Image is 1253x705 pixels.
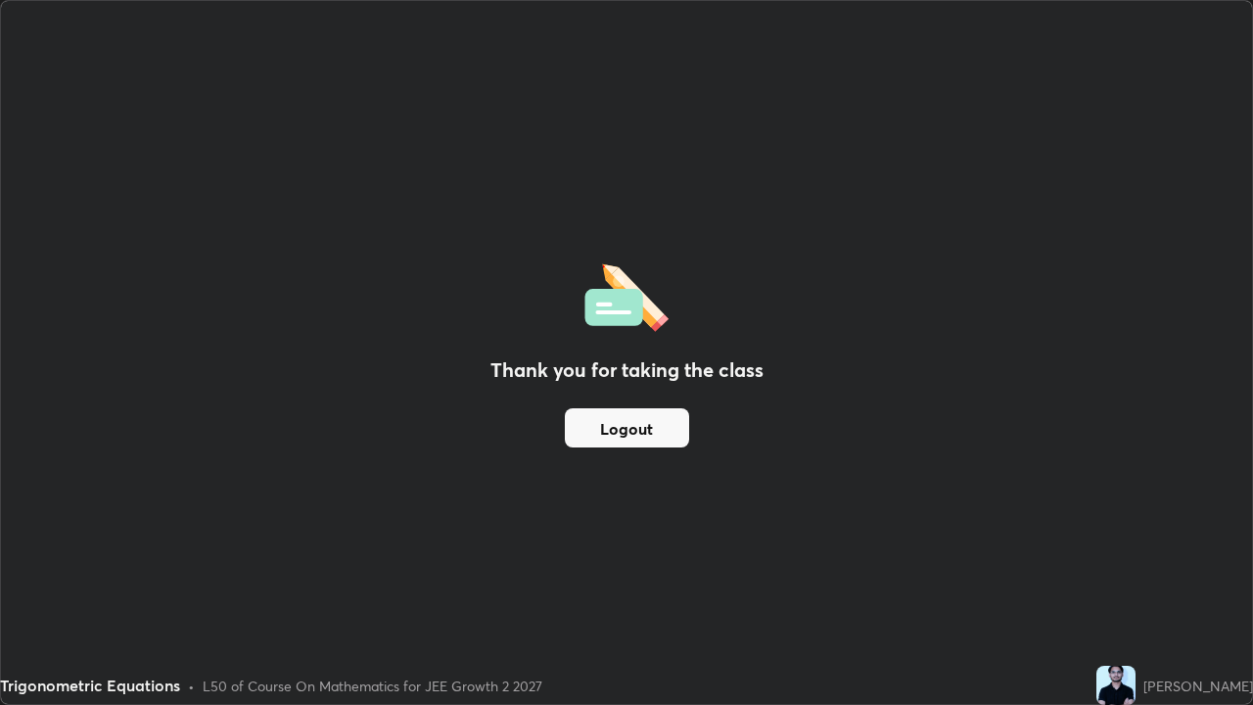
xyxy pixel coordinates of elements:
[490,355,764,385] h2: Thank you for taking the class
[1143,676,1253,696] div: [PERSON_NAME]
[188,676,195,696] div: •
[584,258,669,332] img: offlineFeedback.1438e8b3.svg
[1096,666,1136,705] img: 7aced0a64bc6441e9f5d793565b0659e.jpg
[565,408,689,447] button: Logout
[203,676,542,696] div: L50 of Course On Mathematics for JEE Growth 2 2027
